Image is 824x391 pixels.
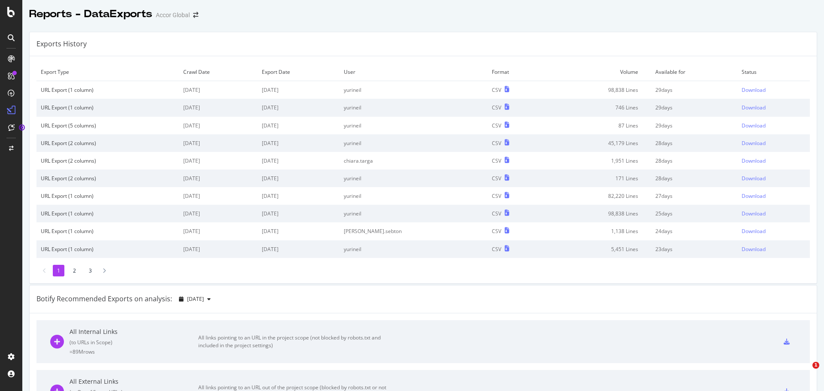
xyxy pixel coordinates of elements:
a: Download [742,104,806,111]
td: yurineil [339,117,488,134]
div: CSV [492,139,501,147]
div: URL Export (1 column) [41,86,175,94]
td: [DATE] [179,152,257,170]
div: All links pointing to an URL in the project scope (not blocked by robots.txt and included in the ... [198,334,391,349]
td: 98,838 Lines [546,205,651,222]
td: 45,179 Lines [546,134,651,152]
td: [DATE] [257,81,340,99]
div: URL Export (1 column) [41,227,175,235]
td: 5,451 Lines [546,240,651,258]
div: Botify Recommended Exports on analysis: [36,294,172,304]
div: Download [742,122,766,129]
div: URL Export (2 columns) [41,139,175,147]
div: CSV [492,192,501,200]
td: [DATE] [179,81,257,99]
a: Download [742,227,806,235]
iframe: Intercom live chat [795,362,815,382]
span: 1 [812,362,819,369]
td: 28 days [651,134,737,152]
span: 2025 Aug. 20th [187,295,204,303]
td: 28 days [651,170,737,187]
td: [DATE] [257,240,340,258]
td: Export Type [36,63,179,81]
td: yurineil [339,81,488,99]
td: yurineil [339,134,488,152]
div: URL Export (2 columns) [41,175,175,182]
td: [DATE] [257,134,340,152]
td: Crawl Date [179,63,257,81]
td: [DATE] [257,187,340,205]
td: [DATE] [179,134,257,152]
div: URL Export (1 column) [41,192,175,200]
td: [DATE] [179,222,257,240]
td: yurineil [339,170,488,187]
button: [DATE] [176,292,214,306]
td: Status [737,63,810,81]
td: [DATE] [179,240,257,258]
td: [DATE] [179,99,257,116]
a: Download [742,175,806,182]
div: CSV [492,157,501,164]
div: Download [742,175,766,182]
div: Download [742,192,766,200]
a: Download [742,122,806,129]
td: [DATE] [179,205,257,222]
div: All Internal Links [70,327,198,336]
div: CSV [492,227,501,235]
div: ( to URLs in Scope ) [70,339,198,346]
td: yurineil [339,240,488,258]
div: = 89M rows [70,348,198,355]
td: Volume [546,63,651,81]
td: 29 days [651,81,737,99]
td: yurineil [339,205,488,222]
div: CSV [492,104,501,111]
a: Download [742,139,806,147]
div: URL Export (1 column) [41,104,175,111]
div: URL Export (5 columns) [41,122,175,129]
div: Accor Global [156,11,190,19]
td: 82,220 Lines [546,187,651,205]
a: Download [742,210,806,217]
td: 1,138 Lines [546,222,651,240]
td: 23 days [651,240,737,258]
td: yurineil [339,99,488,116]
td: [DATE] [257,152,340,170]
td: [DATE] [179,117,257,134]
td: 746 Lines [546,99,651,116]
div: Exports History [36,39,87,49]
div: URL Export (1 column) [41,210,175,217]
td: [DATE] [257,170,340,187]
div: Download [742,139,766,147]
td: User [339,63,488,81]
td: Export Date [257,63,340,81]
div: Download [742,210,766,217]
td: [DATE] [257,205,340,222]
td: Format [488,63,546,81]
td: 171 Lines [546,170,651,187]
div: Download [742,104,766,111]
td: [DATE] [257,99,340,116]
td: chiara.targa [339,152,488,170]
div: CSV [492,210,501,217]
div: Reports - DataExports [29,7,152,21]
td: 98,838 Lines [546,81,651,99]
td: [DATE] [179,170,257,187]
td: 24 days [651,222,737,240]
div: CSV [492,246,501,253]
td: [DATE] [257,117,340,134]
a: Download [742,86,806,94]
a: Download [742,192,806,200]
div: Download [742,246,766,253]
td: yurineil [339,187,488,205]
div: Download [742,86,766,94]
li: 2 [69,265,80,276]
div: URL Export (1 column) [41,246,175,253]
td: 27 days [651,187,737,205]
div: URL Export (2 columns) [41,157,175,164]
td: 29 days [651,99,737,116]
div: Download [742,157,766,164]
td: 87 Lines [546,117,651,134]
div: arrow-right-arrow-left [193,12,198,18]
div: CSV [492,175,501,182]
td: [DATE] [257,222,340,240]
